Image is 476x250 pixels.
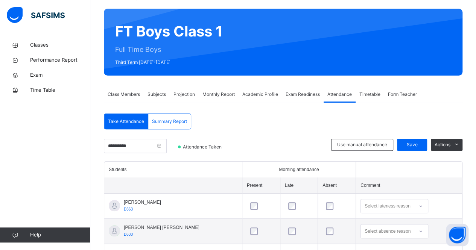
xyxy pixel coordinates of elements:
[124,232,133,236] span: D630
[242,91,278,98] span: Academic Profile
[388,91,417,98] span: Form Teacher
[30,56,90,64] span: Performance Report
[202,91,235,98] span: Monthly Report
[104,162,242,177] th: Students
[108,118,144,125] span: Take Attendance
[152,118,187,125] span: Summary Report
[365,224,411,238] div: Select absence reason
[337,141,387,148] span: Use manual attendance
[279,166,319,173] span: Morning attendance
[124,224,199,231] span: [PERSON_NAME] [PERSON_NAME]
[108,91,140,98] span: Class Members
[286,91,320,98] span: Exam Readiness
[359,91,380,98] span: Timetable
[7,7,65,23] img: safsims
[280,177,318,194] th: Late
[435,141,450,148] span: Actions
[173,91,195,98] span: Projection
[446,224,468,246] button: Open asap
[30,86,90,94] span: Time Table
[365,199,410,213] div: Select lateness reason
[115,59,223,66] span: Third Term [DATE]-[DATE]
[318,177,356,194] th: Absent
[242,177,280,194] th: Present
[30,41,90,49] span: Classes
[30,231,90,239] span: Help
[182,144,224,150] span: Attendance Taken
[356,177,462,194] th: Comment
[124,207,133,211] span: D363
[148,91,166,98] span: Subjects
[327,91,352,98] span: Attendance
[30,71,90,79] span: Exam
[403,141,421,148] span: Save
[124,199,161,206] span: [PERSON_NAME]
